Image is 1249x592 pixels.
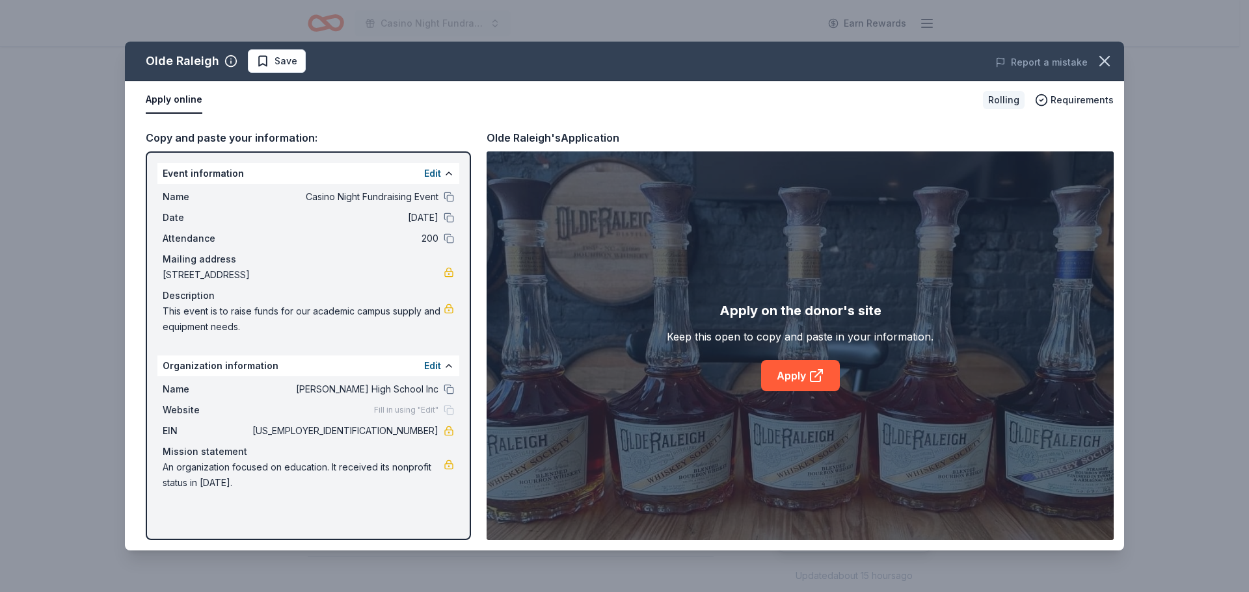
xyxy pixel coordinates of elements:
span: Attendance [163,231,250,246]
span: EIN [163,423,250,439]
span: [US_EMPLOYER_IDENTIFICATION_NUMBER] [250,423,438,439]
div: Keep this open to copy and paste in your information. [667,329,933,344]
div: Olde Raleigh's Application [487,129,619,146]
a: Apply [761,360,840,391]
div: Apply on the donor's site [719,300,881,321]
button: Apply online [146,86,202,114]
span: Name [163,381,250,397]
span: This event is to raise funds for our academic campus supply and equipment needs. [163,303,444,335]
div: Event information [157,163,459,184]
div: Mailing address [163,251,454,267]
span: Casino Night Fundraising Event [250,189,438,205]
div: Mission statement [163,444,454,459]
span: 200 [250,231,438,246]
div: Description [163,288,454,303]
div: Olde Raleigh [146,51,219,71]
span: [STREET_ADDRESS] [163,267,444,283]
span: [PERSON_NAME] High School Inc [250,381,438,397]
button: Requirements [1035,92,1114,108]
span: An organization focused on education. It received its nonprofit status in [DATE]. [163,459,444,491]
span: Name [163,189,250,205]
div: Rolling [983,91,1025,109]
span: Fill in using "Edit" [374,405,438,415]
span: Date [163,210,250,225]
div: Organization information [157,355,459,376]
button: Save [248,49,306,73]
span: Requirements [1051,92,1114,108]
span: Website [163,402,250,418]
div: Copy and paste your information: [146,129,471,146]
button: Edit [424,166,441,181]
span: [DATE] [250,210,438,225]
span: Save [275,53,297,69]
button: Edit [424,358,441,374]
button: Report a mistake [995,55,1088,70]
